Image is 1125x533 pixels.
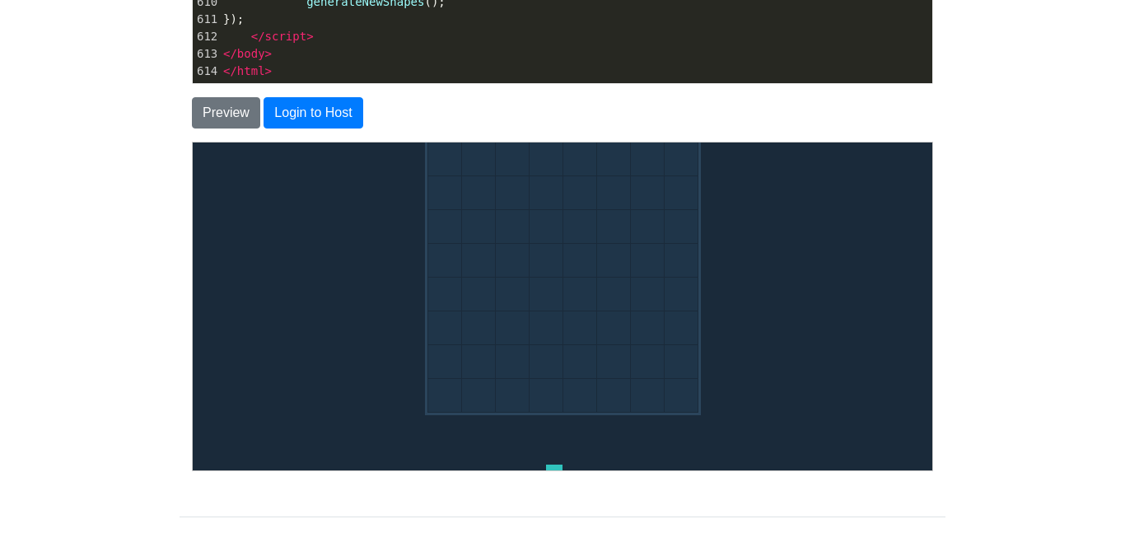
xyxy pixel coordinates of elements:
span: > [265,64,272,77]
div: 611 [193,11,220,28]
span: html [237,64,265,77]
span: > [306,30,313,43]
span: > [265,47,272,60]
span: }); [223,12,244,26]
div: 613 [193,45,220,63]
span: </ [251,30,265,43]
span: </ [223,64,237,77]
span: </ [223,47,237,60]
span: script [265,30,307,43]
span: body [237,47,265,60]
button: Preview [192,97,260,129]
div: 612 [193,28,220,45]
div: 614 [193,63,220,80]
button: Login to Host [264,97,362,129]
